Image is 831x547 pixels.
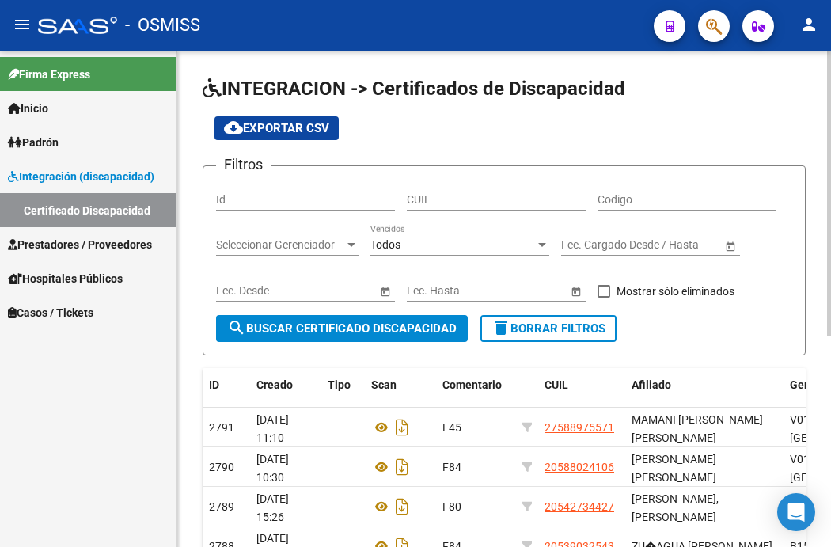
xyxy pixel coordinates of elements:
[8,236,152,253] span: Prestadores / Proveedores
[491,318,510,337] mat-icon: delete
[632,238,710,252] input: Fecha fin
[377,283,393,299] button: Open calendar
[256,378,293,391] span: Creado
[250,368,321,402] datatable-header-cell: Creado
[287,284,365,298] input: Fecha fin
[545,461,614,473] span: 20588024106
[8,134,59,151] span: Padrón
[442,461,461,473] span: F84
[209,421,234,434] span: 2791
[216,284,274,298] input: Fecha inicio
[777,493,815,531] div: Open Intercom Messenger
[371,378,397,391] span: Scan
[328,378,351,391] span: Tipo
[216,238,344,252] span: Seleccionar Gerenciador
[8,100,48,117] span: Inicio
[625,368,784,402] datatable-header-cell: Afiliado
[256,453,289,484] span: [DATE] 10:30
[538,368,625,402] datatable-header-cell: CUIL
[392,415,412,440] i: Descargar documento
[392,454,412,480] i: Descargar documento
[227,321,457,336] span: Buscar Certificado Discapacidad
[224,118,243,137] mat-icon: cloud_download
[632,378,671,391] span: Afiliado
[632,492,719,523] span: [PERSON_NAME], [PERSON_NAME]
[545,500,614,513] span: 20542734427
[256,492,289,523] span: [DATE] 15:26
[370,238,400,251] span: Todos
[321,368,365,402] datatable-header-cell: Tipo
[545,421,614,434] span: 27588975571
[8,304,93,321] span: Casos / Tickets
[722,237,738,254] button: Open calendar
[13,15,32,34] mat-icon: menu
[491,321,605,336] span: Borrar Filtros
[442,378,502,391] span: Comentario
[8,270,123,287] span: Hospitales Públicos
[227,318,246,337] mat-icon: search
[203,78,625,100] span: INTEGRACION -> Certificados de Discapacidad
[365,368,436,402] datatable-header-cell: Scan
[216,315,468,342] button: Buscar Certificado Discapacidad
[478,284,556,298] input: Fecha fin
[617,282,734,301] span: Mostrar sólo eliminados
[209,500,234,513] span: 2789
[799,15,818,34] mat-icon: person
[561,238,619,252] input: Fecha inicio
[442,500,461,513] span: F80
[392,494,412,519] i: Descargar documento
[125,8,200,43] span: - OSMISS
[209,461,234,473] span: 2790
[8,168,154,185] span: Integración (discapacidad)
[214,116,339,140] button: Exportar CSV
[567,283,584,299] button: Open calendar
[442,421,461,434] span: E45
[632,453,716,502] span: [PERSON_NAME] [PERSON_NAME] [PERSON_NAME]
[8,66,90,83] span: Firma Express
[209,378,219,391] span: ID
[436,368,515,402] datatable-header-cell: Comentario
[632,413,763,444] span: MAMANI [PERSON_NAME] [PERSON_NAME]
[203,368,250,402] datatable-header-cell: ID
[216,154,271,176] h3: Filtros
[480,315,617,342] button: Borrar Filtros
[407,284,465,298] input: Fecha inicio
[224,121,329,135] span: Exportar CSV
[545,378,568,391] span: CUIL
[256,413,289,444] span: [DATE] 11:10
